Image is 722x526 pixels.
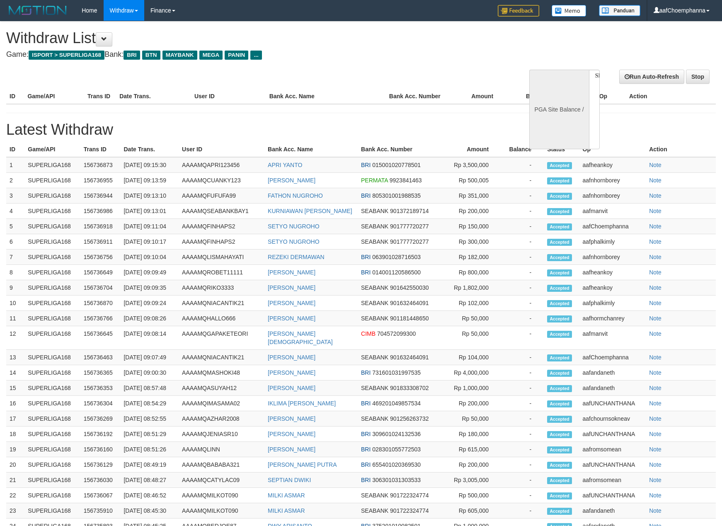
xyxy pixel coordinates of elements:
[501,350,544,365] td: -
[579,280,646,296] td: aafheankoy
[649,223,661,230] a: Note
[447,326,501,350] td: Rp 50,000
[120,157,179,173] td: [DATE] 09:15:30
[579,442,646,457] td: aafromsomean
[596,89,626,104] th: Op
[6,442,24,457] td: 19
[6,365,24,381] td: 14
[24,326,80,350] td: SUPERLIGA168
[447,350,501,365] td: Rp 104,000
[80,442,121,457] td: 156736160
[6,265,24,280] td: 8
[579,265,646,280] td: aafheankoy
[80,173,121,188] td: 156736955
[120,457,179,473] td: [DATE] 08:49:19
[372,431,421,437] span: 309601024132536
[268,431,315,437] a: [PERSON_NAME]
[649,354,661,361] a: Note
[124,51,140,60] span: BRI
[120,381,179,396] td: [DATE] 08:57:48
[579,250,646,265] td: aafnhornborey
[579,411,646,427] td: aafchournsokneav
[579,234,646,250] td: aafphalkimly
[599,5,640,16] img: panduan.png
[24,188,80,204] td: SUPERLIGA168
[120,173,179,188] td: [DATE] 09:13:59
[649,177,661,184] a: Note
[547,385,572,392] span: Accepted
[447,173,501,188] td: Rp 500,005
[501,250,544,265] td: -
[120,296,179,311] td: [DATE] 09:09:24
[649,369,661,376] a: Note
[372,162,421,168] span: 015001020778501
[6,234,24,250] td: 6
[80,411,121,427] td: 156736269
[24,411,80,427] td: SUPERLIGA168
[24,157,80,173] td: SUPERLIGA168
[619,70,684,84] a: Run Auto-Refresh
[6,219,24,234] td: 5
[120,350,179,365] td: [DATE] 09:07:49
[268,223,319,230] a: SETYO NUGROHO
[390,315,429,322] span: 901181448650
[179,142,264,157] th: User ID
[80,204,121,219] td: 156736986
[179,457,264,473] td: AAAAMQBABABA321
[547,400,572,407] span: Accepted
[24,219,80,234] td: SUPERLIGA168
[24,396,80,411] td: SUPERLIGA168
[6,280,24,296] td: 9
[649,208,661,214] a: Note
[179,157,264,173] td: AAAAMQAPRI123456
[199,51,223,60] span: MEGA
[6,350,24,365] td: 13
[501,296,544,311] td: -
[361,431,371,437] span: BRI
[686,70,710,84] a: Stop
[579,365,646,381] td: aafandaneth
[6,396,24,411] td: 16
[372,254,421,260] span: 063901028716503
[501,427,544,442] td: -
[649,192,661,199] a: Note
[6,296,24,311] td: 10
[447,411,501,427] td: Rp 50,000
[361,192,371,199] span: BRI
[579,188,646,204] td: aafnhornborey
[6,142,24,157] th: ID
[24,296,80,311] td: SUPERLIGA168
[24,311,80,326] td: SUPERLIGA168
[268,354,315,361] a: [PERSON_NAME]
[361,400,371,407] span: BRI
[501,326,544,350] td: -
[266,89,386,104] th: Bank Acc. Name
[447,204,501,219] td: Rp 200,000
[29,51,104,60] span: ISPORT > SUPERLIGA168
[179,234,264,250] td: AAAAMQFINHAPS2
[80,250,121,265] td: 156736756
[390,415,429,422] span: 901256263732
[179,381,264,396] td: AAAAMQASUYAH12
[120,442,179,457] td: [DATE] 08:51:26
[501,188,544,204] td: -
[579,219,646,234] td: aafChoemphanna
[268,315,315,322] a: [PERSON_NAME]
[649,415,661,422] a: Note
[361,223,388,230] span: SEABANK
[268,238,319,245] a: SETYO NUGROHO
[579,173,646,188] td: aafnhornborey
[390,208,429,214] span: 901372189714
[547,193,572,200] span: Accepted
[179,396,264,411] td: AAAAMQIMASAMA02
[547,315,572,322] span: Accepted
[372,269,421,276] span: 014001120586500
[24,204,80,219] td: SUPERLIGA168
[80,365,121,381] td: 156736365
[120,411,179,427] td: [DATE] 08:52:55
[547,300,572,307] span: Accepted
[447,265,501,280] td: Rp 800,000
[579,350,646,365] td: aafChoemphanna
[649,461,661,468] a: Note
[80,142,121,157] th: Trans ID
